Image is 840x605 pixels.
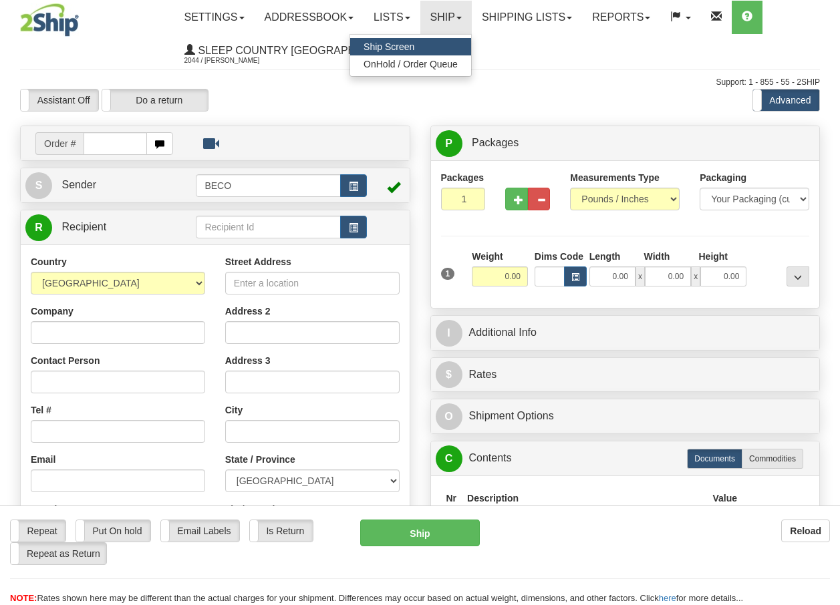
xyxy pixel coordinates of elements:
label: City [225,403,243,417]
label: Packaging [700,171,746,184]
label: Commodities [742,449,803,469]
span: Ship Screen [364,41,414,52]
button: Reload [781,520,830,542]
a: Lists [364,1,420,34]
a: R Recipient [25,214,177,241]
label: Put On hold [76,520,150,542]
label: Address 3 [225,354,271,367]
a: Shipping lists [472,1,582,34]
input: Sender Id [196,174,340,197]
label: Tax Id [31,502,57,516]
label: Do a return [102,89,208,111]
span: x [636,266,645,286]
a: P Packages [436,130,815,157]
label: Height [698,250,728,263]
a: $Rates [436,361,815,389]
a: OShipment Options [436,403,815,430]
a: Addressbook [255,1,364,34]
label: Country [31,255,67,268]
a: Ship [420,1,472,34]
a: OnHold / Order Queue [350,55,471,73]
input: Enter a location [225,272,400,294]
span: I [436,320,462,347]
span: $ [436,361,462,388]
div: ... [787,266,809,286]
span: 1 [441,268,455,280]
a: S Sender [25,172,196,199]
label: Address 2 [225,305,271,318]
span: 2044 / [PERSON_NAME] [184,54,285,67]
span: Sleep Country [GEOGRAPHIC_DATA] [195,45,402,56]
th: Description [462,486,707,511]
label: State / Province [225,453,295,466]
span: C [436,445,462,472]
label: Street Address [225,255,291,268]
label: Is Return [250,520,313,542]
label: Length [589,250,621,263]
img: logo2044.jpg [20,3,79,37]
label: Email Labels [161,520,239,542]
label: Repeat as Return [11,543,106,564]
span: R [25,214,52,241]
label: Contact Person [31,354,100,367]
span: P [436,130,462,157]
span: Order # [35,132,84,155]
a: Sleep Country [GEOGRAPHIC_DATA] 2044 / [PERSON_NAME] [174,34,419,67]
label: Packages [441,171,484,184]
a: Reports [582,1,660,34]
a: here [659,593,676,603]
label: Email [31,453,55,466]
a: CContents [436,445,815,472]
label: Company [31,305,74,318]
th: Value [707,486,742,511]
a: Settings [174,1,255,34]
label: Advanced [753,89,819,111]
span: O [436,403,462,430]
span: S [25,172,52,199]
span: Recipient [61,221,106,232]
span: Sender [61,179,96,190]
span: Packages [472,137,519,148]
label: Assistant Off [21,89,98,111]
label: Tel # [31,403,51,417]
label: Width [644,250,670,263]
th: Nr [441,486,462,511]
label: Weight [472,250,503,263]
button: Ship [360,520,480,546]
label: Zip / Postal [225,502,275,516]
label: Dims Code [535,250,583,263]
a: IAdditional Info [436,319,815,347]
a: Ship Screen [350,38,471,55]
span: x [691,266,700,286]
label: Measurements Type [570,171,660,184]
div: Support: 1 - 855 - 55 - 2SHIP [20,77,820,88]
input: Recipient Id [196,216,340,238]
label: Repeat [11,520,65,542]
span: OnHold / Order Queue [364,59,458,69]
label: Documents [687,449,742,469]
span: NOTE: [10,593,37,603]
iframe: chat widget [809,234,839,371]
b: Reload [790,526,821,536]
